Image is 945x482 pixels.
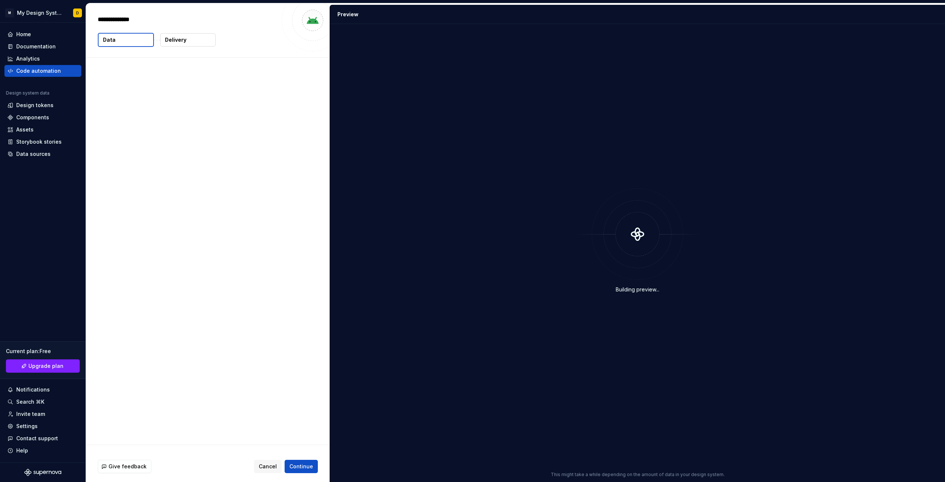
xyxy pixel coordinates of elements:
div: Help [16,447,28,454]
a: Analytics [4,53,81,65]
div: Settings [16,423,38,430]
a: Documentation [4,41,81,52]
a: Storybook stories [4,136,81,148]
button: Upgrade plan [6,359,80,373]
div: Contact support [16,435,58,442]
button: MMy Design SystemD [1,5,84,21]
p: Delivery [165,36,186,44]
span: Upgrade plan [28,362,63,370]
svg: Supernova Logo [24,469,61,476]
button: Contact support [4,433,81,444]
div: Data sources [16,150,51,158]
div: Analytics [16,55,40,62]
span: Give feedback [109,463,147,470]
a: Data sources [4,148,81,160]
a: Invite team [4,408,81,420]
p: Data [103,36,116,44]
p: This might take a while depending on the amount of data in your design system. [551,472,725,478]
button: Notifications [4,384,81,396]
div: Assets [16,126,34,133]
a: Assets [4,124,81,136]
div: My Design System [17,9,64,17]
span: Cancel [259,463,277,470]
div: Notifications [16,386,50,393]
a: Design tokens [4,99,81,111]
button: Continue [285,460,318,473]
button: Give feedback [98,460,151,473]
button: Help [4,445,81,457]
div: Search ⌘K [16,398,44,406]
div: Code automation [16,67,61,75]
button: Cancel [254,460,282,473]
div: Documentation [16,43,56,50]
div: Home [16,31,31,38]
div: Preview [337,11,358,18]
a: Home [4,28,81,40]
div: M [5,8,14,17]
a: Code automation [4,65,81,77]
a: Components [4,112,81,123]
div: D [76,10,79,16]
div: Components [16,114,49,121]
div: Building preview... [616,286,659,293]
div: Invite team [16,410,45,418]
button: Search ⌘K [4,396,81,408]
button: Delivery [160,33,216,47]
div: Current plan : Free [6,348,80,355]
button: Data [98,33,154,47]
a: Settings [4,420,81,432]
span: Continue [289,463,313,470]
div: Design system data [6,90,49,96]
div: Storybook stories [16,138,62,146]
div: Design tokens [16,102,54,109]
